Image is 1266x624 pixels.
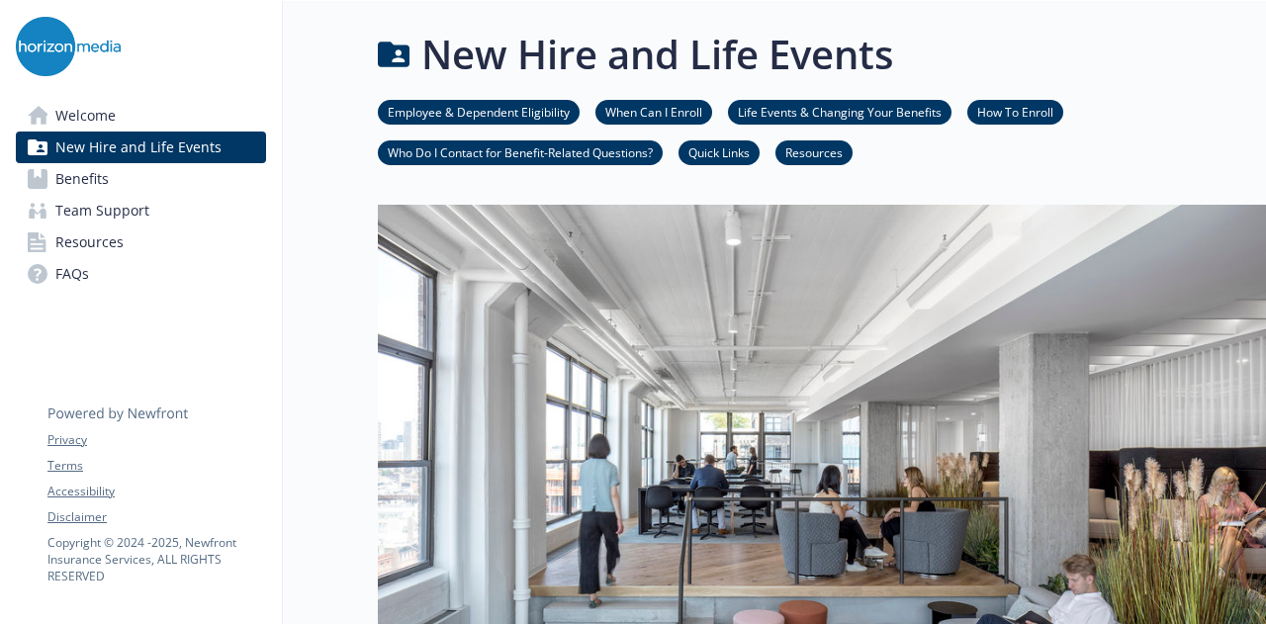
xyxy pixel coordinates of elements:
a: Quick Links [678,142,760,161]
span: Resources [55,226,124,258]
a: Benefits [16,163,266,195]
span: Welcome [55,100,116,132]
a: Resources [775,142,853,161]
a: Who Do I Contact for Benefit-Related Questions? [378,142,663,161]
span: Benefits [55,163,109,195]
a: Life Events & Changing Your Benefits [728,102,951,121]
span: FAQs [55,258,89,290]
a: Resources [16,226,266,258]
a: Team Support [16,195,266,226]
span: Team Support [55,195,149,226]
h1: New Hire and Life Events [421,25,893,84]
a: New Hire and Life Events [16,132,266,163]
a: Welcome [16,100,266,132]
span: New Hire and Life Events [55,132,222,163]
a: Disclaimer [47,508,265,526]
a: How To Enroll [967,102,1063,121]
a: FAQs [16,258,266,290]
a: When Can I Enroll [595,102,712,121]
a: Privacy [47,431,265,449]
p: Copyright © 2024 - 2025 , Newfront Insurance Services, ALL RIGHTS RESERVED [47,534,265,584]
a: Terms [47,457,265,475]
a: Accessibility [47,483,265,500]
a: Employee & Dependent Eligibility [378,102,580,121]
